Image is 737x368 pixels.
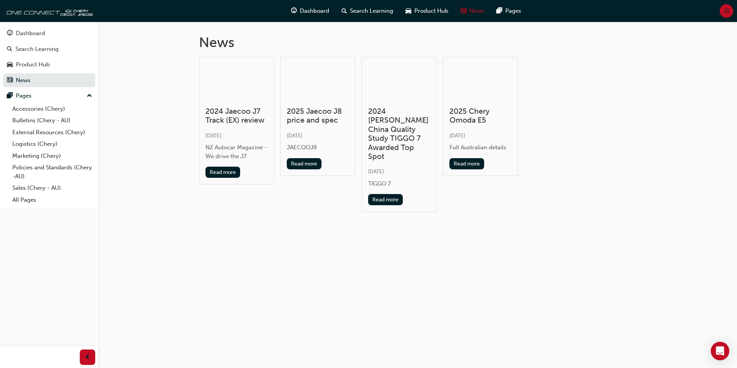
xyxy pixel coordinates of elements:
[3,25,95,89] button: DashboardSearch LearningProduct HubNews
[85,353,91,362] span: prev-icon
[368,168,384,175] span: [DATE]
[368,179,430,188] div: TIGGO 7
[469,7,484,15] span: News
[9,138,95,150] a: Logistics (Chery)
[406,6,411,16] span: car-icon
[7,61,13,68] span: car-icon
[205,132,221,139] span: [DATE]
[9,162,95,182] a: Policies and Standards (Chery -AU)
[16,29,45,38] div: Dashboard
[449,143,512,152] div: Full Australian details.
[342,6,347,16] span: search-icon
[9,127,95,138] a: External Resources (Chery)
[3,89,95,103] button: Pages
[205,167,241,178] button: Read more
[3,42,95,56] a: Search Learning
[3,57,95,72] a: Product Hub
[454,3,490,19] a: news-iconNews
[280,57,355,176] a: 2025 Jaecoo J8 price and spec[DATE]JAECOOJ8Read more
[3,26,95,41] a: Dashboard
[443,57,518,176] a: 2025 Chery Omoda E5[DATE]Full Australian details.Read more
[368,194,403,205] button: Read more
[449,132,465,139] span: [DATE]
[199,34,637,51] h1: News
[16,60,50,69] div: Product Hub
[414,7,448,15] span: Product Hub
[3,73,95,88] a: News
[9,150,95,162] a: Marketing (Chery)
[15,45,59,54] div: Search Learning
[9,194,95,206] a: All Pages
[711,342,729,360] div: Open Intercom Messenger
[7,30,13,37] span: guage-icon
[496,6,502,16] span: pages-icon
[350,7,393,15] span: Search Learning
[9,182,95,194] a: Sales (Chery - AU)
[720,4,733,18] button: JS
[287,143,349,152] div: JAECOOJ8
[205,107,268,125] h3: 2024 Jaecoo J7 Track (EX) review
[199,57,274,185] a: 2024 Jaecoo J7 Track (EX) review[DATE]NZ Autocar Magazine - We drive the J7.Read more
[287,107,349,125] h3: 2025 Jaecoo J8 price and spec
[449,158,485,169] button: Read more
[291,6,297,16] span: guage-icon
[335,3,399,19] a: search-iconSearch Learning
[285,3,335,19] a: guage-iconDashboard
[7,77,13,84] span: news-icon
[399,3,454,19] a: car-iconProduct Hub
[87,91,92,101] span: up-icon
[287,158,322,169] button: Read more
[287,132,303,139] span: [DATE]
[16,91,32,100] div: Pages
[300,7,329,15] span: Dashboard
[205,143,268,160] div: NZ Autocar Magazine - We drive the J7.
[9,115,95,127] a: Bulletins (Chery - AU)
[449,107,512,125] h3: 2025 Chery Omoda E5
[4,3,93,19] img: oneconnect
[9,103,95,115] a: Accessories (Chery)
[7,46,12,53] span: search-icon
[461,6,466,16] span: news-icon
[724,7,730,15] span: JS
[368,107,430,161] h3: 2024 [PERSON_NAME] China Quality Study TIGGO 7 Awarded Top Spot
[7,93,13,100] span: pages-icon
[490,3,527,19] a: pages-iconPages
[362,57,437,212] a: 2024 [PERSON_NAME] China Quality Study TIGGO 7 Awarded Top Spot[DATE]TIGGO 7Read more
[505,7,521,15] span: Pages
